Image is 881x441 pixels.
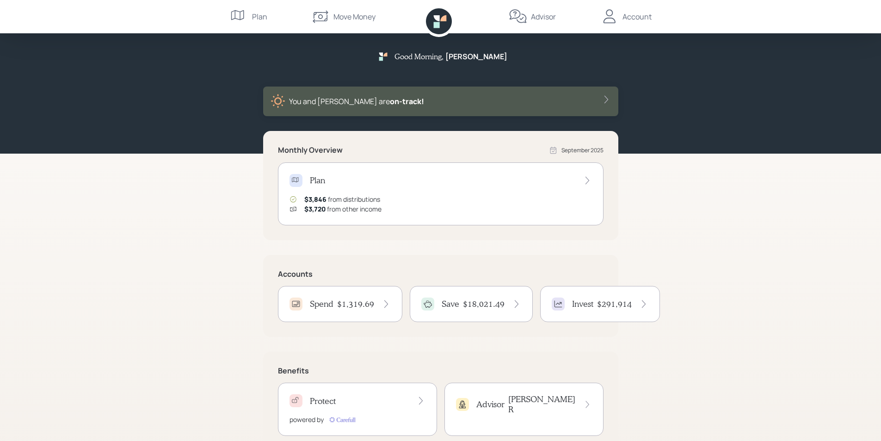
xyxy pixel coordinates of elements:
h4: Spend [310,299,333,309]
img: carefull-M2HCGCDH.digested.png [327,415,357,424]
h4: $1,319.69 [337,299,374,309]
h4: Invest [572,299,593,309]
div: You and [PERSON_NAME] are [289,96,424,107]
div: Account [622,11,652,22]
div: Move Money [333,11,376,22]
h4: Plan [310,175,325,186]
h4: Save [442,299,459,309]
h4: Protect [310,396,336,406]
h5: Monthly Overview [278,146,343,155]
div: from distributions [304,194,380,204]
h5: Benefits [278,366,604,375]
div: powered by [290,415,324,424]
span: $3,846 [304,195,327,204]
span: $3,720 [304,205,326,213]
h4: Advisor [476,399,505,410]
h5: [PERSON_NAME] [445,52,507,61]
span: on‑track! [390,96,424,106]
div: September 2025 [561,146,604,155]
div: Plan [252,11,267,22]
div: Advisor [531,11,556,22]
h5: Accounts [278,270,604,279]
h5: Good Morning , [394,52,444,61]
div: from other income [304,204,382,214]
h4: $291,914 [597,299,632,309]
h4: [PERSON_NAME] R [508,394,576,414]
img: sunny-XHVQM73Q.digested.png [271,94,285,109]
h4: $18,021.49 [463,299,505,309]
